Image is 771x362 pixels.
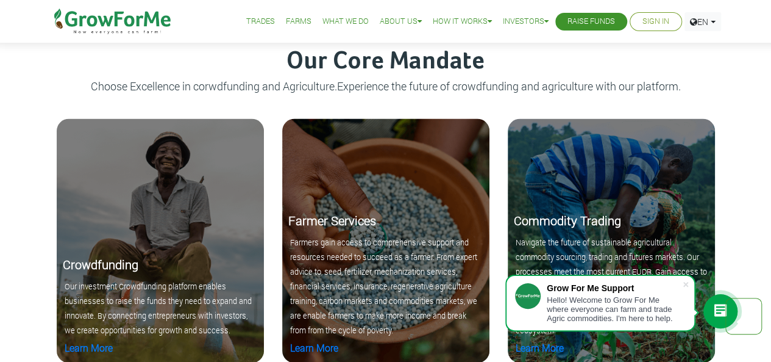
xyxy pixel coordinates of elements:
div: Grow For Me Support [547,283,682,293]
div: Hello! Welcome to Grow For Me where everyone can farm and trade Agric commodities. I'm here to help. [547,295,682,323]
a: Learn More [516,341,564,353]
a: About Us [380,15,422,28]
a: Raise Funds [567,15,615,28]
a: EN [684,12,721,31]
small: Our investment Crowdfunding platform enables businesses to raise the funds they need to expand an... [65,281,252,335]
small: Farmers gain access to comprehensive support and resources needed to succeed as a farmer. From ex... [290,237,477,335]
a: Trades [246,15,275,28]
a: Sign In [642,15,669,28]
h3: Our Core Mandate [49,46,722,76]
a: Learn More [290,341,338,353]
p: Choose Excellence in corwdfunding and Agriculture.Experience the future of crowdfunding and agric... [49,78,722,94]
a: Learn More [65,341,113,353]
small: Navigate the future of sustainable agricultural commodity sourcing, trading and futures markets. ... [516,237,707,335]
a: Investors [503,15,549,28]
b: Crowdfunding [63,256,138,272]
a: How it Works [433,15,492,28]
a: What We Do [322,15,369,28]
b: Commodity Trading [514,212,621,228]
a: Farms [286,15,311,28]
b: Farmer Services [288,212,376,228]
